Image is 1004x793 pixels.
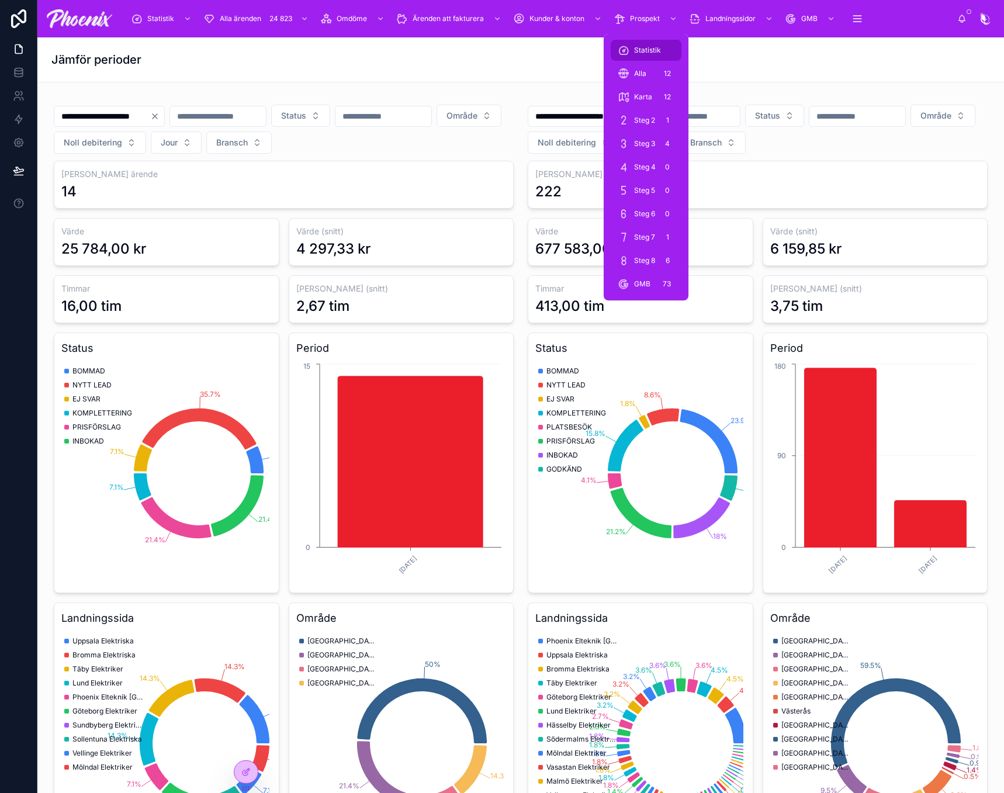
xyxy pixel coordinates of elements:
span: Mölndal Elektriker [72,763,133,772]
h3: Värde [61,226,272,237]
div: 0 [660,160,674,174]
div: 413,00 tim [535,297,604,316]
a: Karta12 [611,86,681,108]
tspan: 1.4% [967,766,983,774]
div: 1 [660,230,674,244]
h3: [PERSON_NAME] ärende [535,168,980,180]
a: Kunder & konton [510,8,608,29]
tspan: 4.5% [726,674,744,683]
a: Steg 86 [611,250,681,271]
tspan: 0.5% [743,782,760,791]
tspan: 21.2% [606,527,626,536]
tspan: 0.5% [964,772,981,781]
span: Område [920,110,951,122]
tspan: 1.8% [603,781,619,789]
span: Täby Elektriker [72,664,123,674]
div: chart [61,361,272,586]
span: Status [281,110,306,122]
tspan: 90 [777,451,786,460]
tspan: 59.5% [860,661,881,670]
tspan: 35.7% [200,390,221,399]
h3: Värde (snitt) [770,226,981,237]
span: Vasastan Elektriker [546,763,610,772]
tspan: 1.8% [620,399,636,408]
span: Lund Elektriker [72,678,123,688]
span: INBOKAD [72,437,104,446]
span: Steg 4 [634,162,656,172]
h3: Landningssida [61,610,272,626]
a: Steg 34 [611,133,681,154]
span: Uppsala Elektriska [546,650,608,660]
span: [GEOGRAPHIC_DATA] [781,749,851,758]
a: Steg 40 [611,157,681,178]
div: 73 [659,277,674,291]
span: Göteborg Elektriker [546,692,611,702]
a: Statistik [611,40,681,61]
tspan: 3.2% [612,680,629,688]
tspan: 3.2% [604,690,621,698]
h3: Status [61,340,272,356]
a: Ärenden att fakturera [393,8,507,29]
div: 222 [535,182,562,201]
span: Omdöme [337,14,367,23]
a: Prospekt [610,8,683,29]
span: Göteborg Elektriker [72,707,137,716]
span: EJ SVAR [546,394,574,404]
div: 12 [660,67,674,81]
div: 25 784,00 kr [61,240,146,258]
tspan: 3.6% [649,661,666,670]
tspan: 3.6% [664,660,681,669]
tspan: 3.6% [695,661,712,670]
span: Område [446,110,477,122]
span: [GEOGRAPHIC_DATA] [781,636,851,646]
span: [GEOGRAPHIC_DATA] [781,721,851,730]
span: Steg 5 [634,186,655,195]
span: Phoenix Elteknik [GEOGRAPHIC_DATA] [546,636,617,646]
span: Vellinge Elektriker [72,749,132,758]
span: [GEOGRAPHIC_DATA] [781,664,851,674]
div: 6 [660,254,674,268]
span: [GEOGRAPHIC_DATA] [781,735,851,744]
a: GMB [781,8,841,29]
h3: Timmar [61,283,272,295]
span: [GEOGRAPHIC_DATA] [307,678,378,688]
a: Alla12 [611,63,681,84]
h3: Värde [535,226,746,237]
a: Steg 21 [611,110,681,131]
button: Select Button [151,131,202,154]
span: Uppsala Elektriska [72,636,134,646]
tspan: 14.3% [224,662,245,671]
span: [GEOGRAPHIC_DATA] [781,678,851,688]
span: PRISFÖRSLAG [546,437,595,446]
a: Steg 71 [611,227,681,248]
span: Bransch [690,137,722,148]
span: [GEOGRAPHIC_DATA] [307,650,378,660]
span: GMB [634,279,650,289]
div: 2,67 tim [296,297,349,316]
tspan: 18% [713,532,727,541]
span: Ärenden att fakturera [413,14,484,23]
span: [GEOGRAPHIC_DATA] [781,650,851,660]
span: Noll debitering [64,137,122,148]
button: Select Button [271,105,330,127]
span: Sundbyberg Elektriker [72,721,143,730]
div: 24 823 [266,12,296,26]
span: [GEOGRAPHIC_DATA] [307,636,378,646]
span: [GEOGRAPHIC_DATA] [307,664,378,674]
tspan: 0 [306,543,310,552]
span: Södermalms Elektriker [546,735,617,744]
span: NYTT LEAD [546,380,586,390]
a: Statistik [127,8,198,29]
span: Jour [161,137,178,148]
button: Select Button [745,105,804,127]
tspan: 180 [774,362,786,370]
span: Bromma Elektriska [72,650,136,660]
h3: Status [535,340,746,356]
span: Phoenix Elteknik [GEOGRAPHIC_DATA] [72,692,143,702]
button: Select Button [54,131,146,154]
span: Karta [634,92,652,102]
span: KOMPLETTERING [72,408,132,418]
span: Bromma Elektriska [546,664,610,674]
span: Noll debitering [538,137,596,148]
span: [GEOGRAPHIC_DATA] [781,692,851,702]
